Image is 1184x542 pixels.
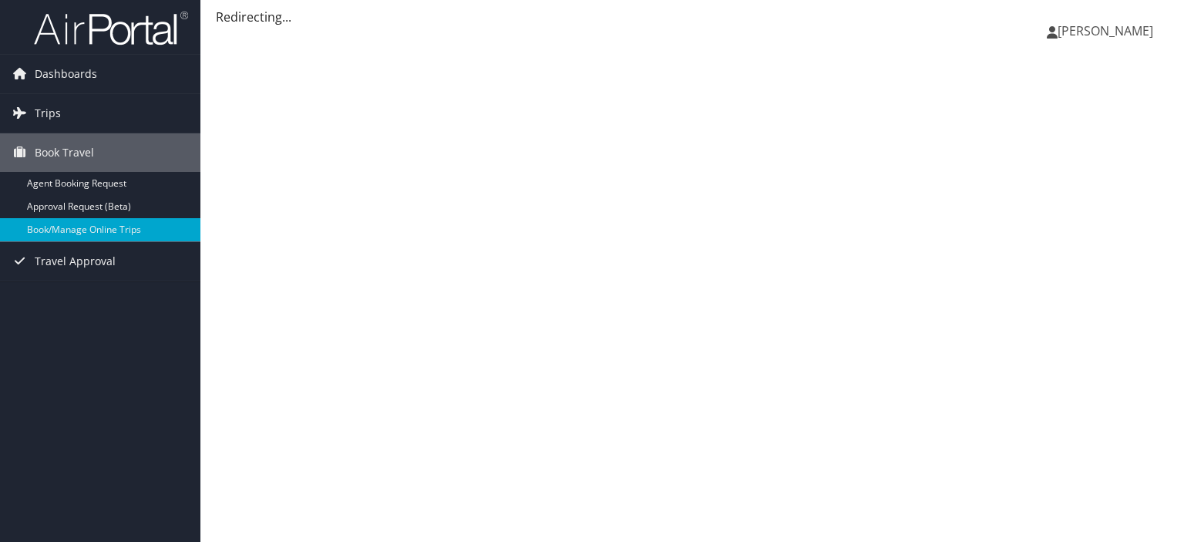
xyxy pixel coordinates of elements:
[1058,22,1153,39] span: [PERSON_NAME]
[34,10,188,46] img: airportal-logo.png
[35,133,94,172] span: Book Travel
[35,94,61,133] span: Trips
[216,8,1169,26] div: Redirecting...
[1047,8,1169,54] a: [PERSON_NAME]
[35,242,116,281] span: Travel Approval
[35,55,97,93] span: Dashboards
